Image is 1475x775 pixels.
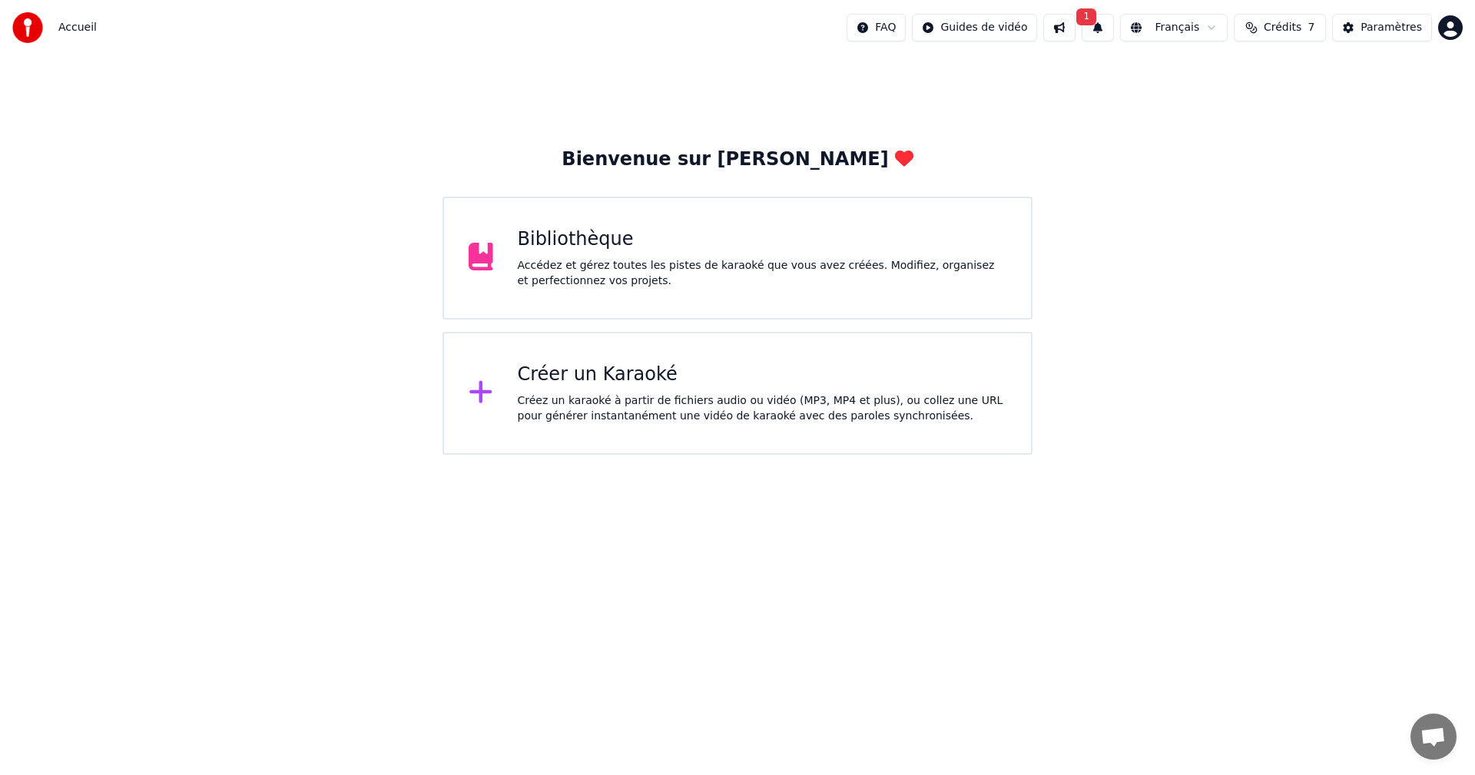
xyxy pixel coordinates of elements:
[518,363,1007,387] div: Créer un Karaoké
[518,227,1007,252] div: Bibliothèque
[1076,8,1096,25] span: 1
[58,20,97,35] span: Accueil
[12,12,43,43] img: youka
[1410,714,1457,760] a: Ouvrir le chat
[847,14,906,41] button: FAQ
[1264,20,1301,35] span: Crédits
[518,258,1007,289] div: Accédez et gérez toutes les pistes de karaoké que vous avez créées. Modifiez, organisez et perfec...
[1082,14,1114,41] button: 1
[1332,14,1432,41] button: Paramètres
[1308,20,1314,35] span: 7
[912,14,1037,41] button: Guides de vidéo
[1234,14,1326,41] button: Crédits7
[1361,20,1422,35] div: Paramètres
[518,393,1007,424] div: Créez un karaoké à partir de fichiers audio ou vidéo (MP3, MP4 et plus), ou collez une URL pour g...
[58,20,97,35] nav: breadcrumb
[562,147,913,172] div: Bienvenue sur [PERSON_NAME]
